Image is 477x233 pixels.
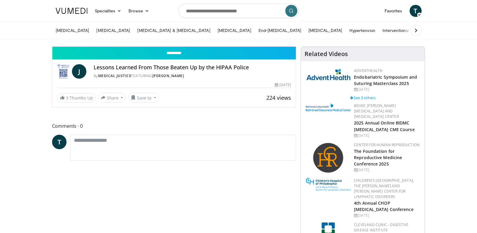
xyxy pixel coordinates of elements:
[410,5,422,17] a: T
[57,93,96,102] a: 3 Thumbs Up
[91,5,125,17] a: Specialties
[125,5,153,17] a: Browse
[313,142,344,174] img: c058e059-5986-4522-8e32-16b7599f4943.png.150x105_q85_autocrop_double_scale_upscale_version-0.2.png
[350,95,376,100] a: See 3 others
[381,5,406,17] a: Favorites
[354,167,420,173] div: [DATE]
[379,24,436,36] a: Interventional Nephrology
[354,200,414,212] a: 4th Annual CHOP [MEDICAL_DATA] Conference
[306,178,351,191] img: ffa5faa8-5a43-44fb-9bed-3795f4b5ac57.jpg.150x105_q85_autocrop_double_scale_upscale_version-0.2.jpg
[275,82,291,88] div: [DATE]
[354,222,408,233] a: Cleveland Clinic - Digestive Disease Institute
[52,122,296,130] span: Comments 0
[52,135,67,149] a: T
[134,24,214,36] a: [MEDICAL_DATA] & [MEDICAL_DATA]
[94,64,291,71] h4: Lessons Learned From Those Beaten Up by the HIPAA Police
[354,213,420,218] div: [DATE]
[66,95,68,101] span: 3
[57,64,70,79] img: Medical Justice
[306,103,351,111] img: c96b19ec-a48b-46a9-9095-935f19585444.png.150x105_q85_autocrop_double_scale_upscale_version-0.2.png
[306,68,351,80] img: 5c3c682d-da39-4b33-93a5-b3fb6ba9580b.jpg.150x105_q85_autocrop_double_scale_upscale_version-0.2.jpg
[56,8,88,14] img: VuMedi Logo
[93,24,134,36] a: [MEDICAL_DATA]
[354,74,417,86] a: Endobariatric Symposium and Suturing Masterclass 2025
[354,133,420,138] div: [DATE]
[266,94,291,101] span: 224 views
[72,64,86,79] a: J
[354,120,415,132] a: 2025 Annual Online BIDMC [MEDICAL_DATA] CME Course
[128,93,159,102] button: Save to
[346,24,379,36] a: Hypertension
[255,24,305,36] a: End-[MEDICAL_DATA]
[178,4,299,18] input: Search topics, interventions
[354,148,402,167] a: The Foundation for Reproductive Medicine Conference 2025
[354,87,420,92] div: [DATE]
[354,178,414,199] a: Children’s [GEOGRAPHIC_DATA], The [PERSON_NAME] and [PERSON_NAME] Center for Lymphatic Disorders
[94,73,291,79] div: By FEATURING
[52,24,93,36] a: [MEDICAL_DATA]
[305,50,348,58] h4: Related Videos
[214,24,255,36] a: [MEDICAL_DATA]
[98,73,132,78] a: Medical Justice
[98,93,126,102] button: Share
[354,103,399,119] a: BIDMC [PERSON_NAME][MEDICAL_DATA] and [MEDICAL_DATA] Center
[152,73,184,78] a: [PERSON_NAME]
[354,142,420,147] a: Center for Human Reproduction
[354,68,383,73] a: AdventHealth
[305,24,346,36] a: [MEDICAL_DATA]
